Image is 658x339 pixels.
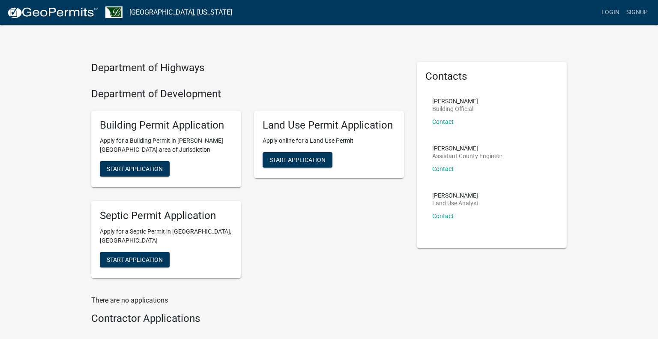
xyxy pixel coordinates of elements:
p: [PERSON_NAME] [432,145,502,151]
a: Contact [432,118,454,125]
p: Apply online for a Land Use Permit [263,136,395,145]
button: Start Application [100,252,170,267]
p: Land Use Analyst [432,200,479,206]
p: [PERSON_NAME] [432,98,478,104]
wm-workflow-list-section: Contractor Applications [91,312,404,328]
h4: Department of Highways [91,62,404,74]
a: Contact [432,165,454,172]
span: Start Application [107,165,163,172]
h5: Contacts [425,70,558,83]
a: Contact [432,213,454,219]
span: Start Application [107,256,163,263]
img: Benton County, Minnesota [105,6,123,18]
h4: Contractor Applications [91,312,404,325]
button: Start Application [263,152,332,168]
p: Apply for a Septic Permit in [GEOGRAPHIC_DATA], [GEOGRAPHIC_DATA] [100,227,233,245]
button: Start Application [100,161,170,177]
span: Start Application [269,156,326,163]
p: Assistant County Engineer [432,153,502,159]
a: Login [598,4,623,21]
p: There are no applications [91,295,404,306]
h5: Septic Permit Application [100,210,233,222]
h4: Department of Development [91,88,404,100]
p: Building Official [432,106,478,112]
p: [PERSON_NAME] [432,192,479,198]
h5: Land Use Permit Application [263,119,395,132]
a: Signup [623,4,651,21]
p: Apply for a Building Permit in [PERSON_NAME][GEOGRAPHIC_DATA] area of Jurisdiction [100,136,233,154]
a: [GEOGRAPHIC_DATA], [US_STATE] [129,5,232,20]
h5: Building Permit Application [100,119,233,132]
